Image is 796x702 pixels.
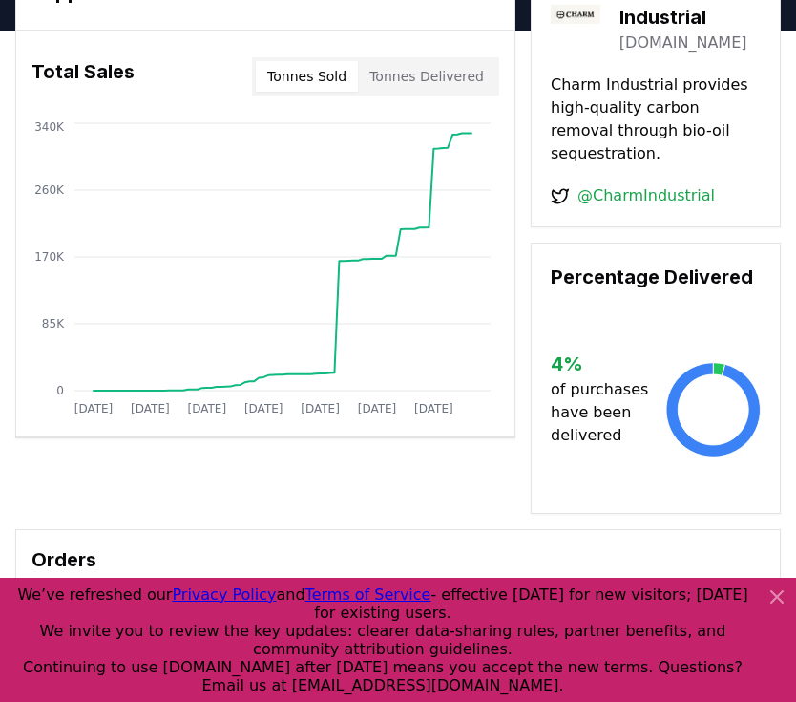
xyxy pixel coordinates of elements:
tspan: 260K [34,183,65,197]
tspan: 340K [34,120,65,134]
a: [DOMAIN_NAME] [619,32,747,54]
tspan: [DATE] [131,402,170,415]
p: Charm Industrial provides high-quality carbon removal through bio-oil sequestration. [551,74,761,165]
button: Tonnes Delivered [358,61,495,92]
tspan: 170K [34,250,65,264]
tspan: [DATE] [414,402,453,415]
button: Tonnes Sold [256,61,358,92]
tspan: 0 [56,384,64,397]
tspan: 85K [42,317,65,330]
h3: Percentage Delivered [551,263,761,291]
tspan: [DATE] [358,402,397,415]
tspan: [DATE] [301,402,340,415]
h3: 4 % [551,350,666,378]
tspan: [DATE] [244,402,283,415]
tspan: [DATE] [74,402,114,415]
tspan: [DATE] [188,402,227,415]
a: @CharmIndustrial [577,184,715,207]
h3: Orders [31,545,765,574]
h3: Total Sales [31,57,135,96]
p: of purchases have been delivered [551,378,666,447]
